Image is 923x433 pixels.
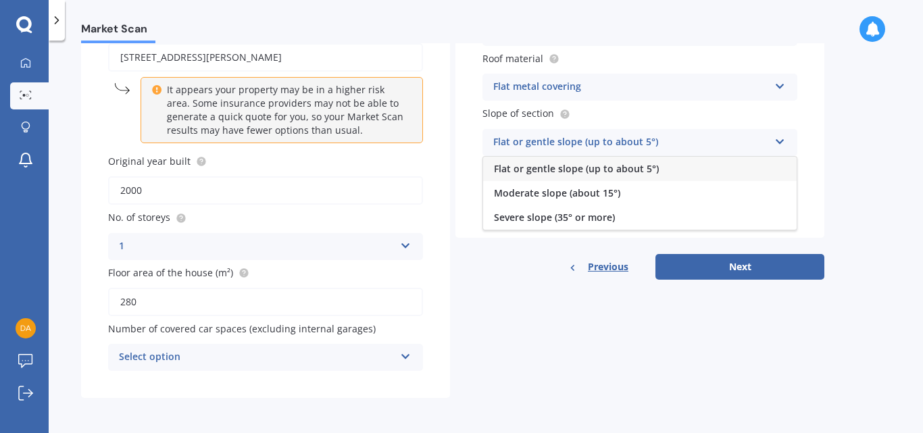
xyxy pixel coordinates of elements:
[108,176,423,205] input: Enter year
[493,134,769,151] div: Flat or gentle slope (up to about 5°)
[108,266,233,279] span: Floor area of the house (m²)
[588,257,628,277] span: Previous
[119,238,395,255] div: 1
[482,107,554,120] span: Slope of section
[493,79,769,95] div: Flat metal covering
[81,22,155,41] span: Market Scan
[108,288,423,316] input: Enter floor area
[494,162,659,175] span: Flat or gentle slope (up to about 5°)
[167,83,406,137] p: It appears your property may be in a higher risk area. Some insurance providers may not be able t...
[482,52,543,65] span: Roof material
[16,318,36,338] img: fdc72faae36896f27d1a386f59e5351b
[108,322,376,335] span: Number of covered car spaces (excluding internal garages)
[108,155,191,168] span: Original year built
[108,211,170,224] span: No. of storeys
[494,211,615,224] span: Severe slope (35° or more)
[108,43,423,72] input: Enter address
[119,349,395,365] div: Select option
[494,186,620,199] span: Moderate slope (about 15°)
[655,254,824,280] button: Next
